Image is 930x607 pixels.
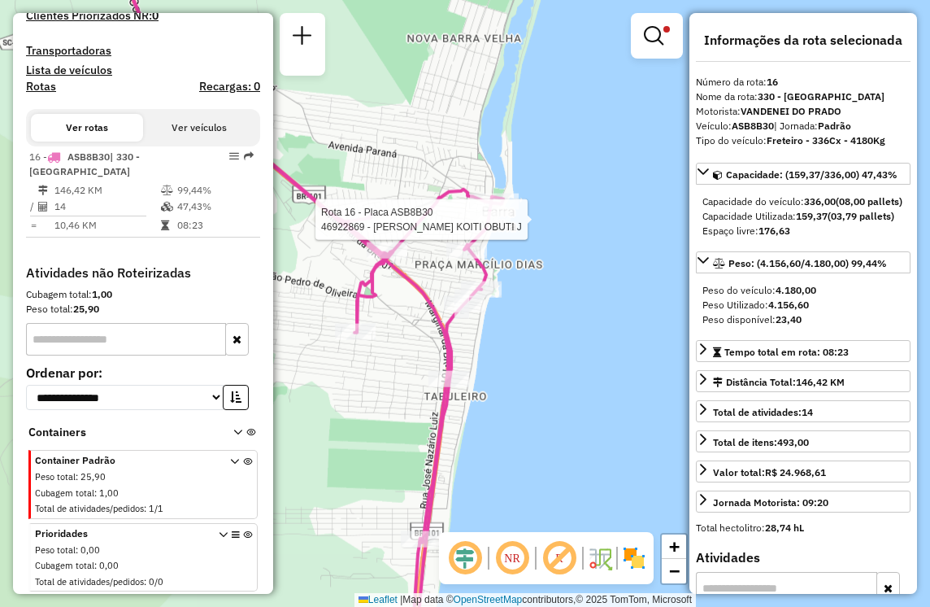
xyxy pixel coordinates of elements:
span: Total de atividades/pedidos [35,576,144,587]
span: 0,00 [80,544,100,556]
span: Container Padrão [35,453,211,468]
strong: 0 [152,8,159,23]
span: − [669,561,680,581]
span: 0,00 [99,560,119,571]
h4: Recargas: 0 [199,80,260,94]
span: 1/1 [149,503,163,514]
div: Capacidade do veículo: [702,194,904,209]
a: Jornada Motorista: 09:20 [696,491,910,513]
span: : [76,544,78,556]
div: Peso: (4.156,60/4.180,00) 99,44% [696,277,910,334]
span: ASB8B30 [67,151,110,163]
a: Nova sessão e pesquisa [286,20,319,56]
a: Total de atividades:14 [696,400,910,422]
span: | 330 - [GEOGRAPHIC_DATA] [29,151,140,177]
span: Total de atividades: [713,406,813,418]
div: Map data © contributors,© 2025 TomTom, Microsoft [354,593,696,607]
span: : [144,576,146,587]
a: Rotas [26,80,56,94]
span: | [400,594,402,605]
a: Distância Total:146,42 KM [696,370,910,392]
strong: 493,00 [777,436,809,448]
strong: 23,40 [776,313,802,325]
em: Opções [229,151,239,161]
div: Número da rota: [696,75,910,90]
span: Cubagem total [35,560,94,571]
span: Peso total [35,544,76,556]
td: = [29,217,37,234]
strong: 14 [802,406,813,418]
button: Ordem crescente [223,385,249,410]
i: % de utilização do peso [161,186,173,195]
i: Distância Total [38,186,48,195]
label: Ordenar por: [26,363,260,382]
strong: ASB8B30 [732,120,774,132]
strong: 176,63 [758,225,790,237]
div: Total de itens: [713,435,809,450]
strong: (03,79 pallets) [828,210,894,222]
strong: 159,37 [796,210,828,222]
i: Total de Atividades [38,202,48,212]
h4: Informações da rota selecionada [696,33,910,48]
strong: Freteiro - 336Cx - 4180Kg [767,134,885,146]
td: 99,44% [176,182,254,199]
i: % de utilização da cubagem [161,202,173,212]
strong: 28,74 hL [765,522,804,534]
div: Espaço livre: [702,224,904,238]
span: 16 - [29,151,140,177]
span: Filtro Ativo [663,26,670,33]
strong: R$ 24.968,61 [765,466,826,478]
a: Zoom in [662,535,686,559]
span: 25,90 [80,471,106,483]
div: Capacidade Utilizada: [702,209,904,224]
span: Exibir rótulo [540,539,579,578]
td: / [29,199,37,215]
strong: (08,00 pallets) [836,195,902,207]
span: Containers [28,424,212,441]
span: Prioridades [35,526,211,541]
a: Zoom out [662,559,686,583]
div: Tipo do veículo: [696,133,910,148]
span: Peso do veículo: [702,284,816,296]
span: 1,00 [99,487,119,499]
div: Distância Total: [713,375,845,390]
button: Ver veículos [143,114,255,142]
span: + [669,536,680,557]
strong: Padrão [818,120,851,132]
div: Capacidade: (159,37/336,00) 47,43% [696,188,910,245]
span: Cubagem total [35,487,94,499]
div: Nome da rota: [696,90,910,104]
span: Peso: (4.156,60/4.180,00) 99,44% [728,257,887,269]
a: Total de itens:493,00 [696,430,910,452]
div: Jornada Motorista: 09:20 [713,496,828,510]
a: OpenStreetMap [454,594,523,605]
td: 146,42 KM [54,182,160,199]
strong: 4.156,60 [768,299,809,311]
a: Leaflet [359,594,398,605]
span: 0/0 [149,576,163,587]
i: Tempo total em rota [161,221,169,230]
div: Cubagem total: [26,287,260,302]
div: Peso Utilizado: [702,298,904,312]
h4: Clientes Priorizados NR: [26,9,260,23]
span: | Jornada: [774,120,851,132]
div: Peso total: [26,302,260,317]
a: Peso: (4.156,60/4.180,00) 99,44% [696,251,910,273]
strong: 330 - [GEOGRAPHIC_DATA] [758,90,884,103]
td: 14 [54,199,160,215]
i: Opções [232,531,240,592]
strong: 4.180,00 [776,284,816,296]
td: 10,46 KM [54,217,160,234]
span: Ocultar NR [493,539,532,578]
span: Total de atividades/pedidos [35,503,144,514]
span: : [76,471,78,483]
h4: Transportadoras [26,44,260,58]
td: 08:23 [176,217,254,234]
button: Ver rotas [31,114,143,142]
h4: Atividades não Roteirizadas [26,265,260,281]
span: Peso total [35,471,76,483]
div: Motorista: [696,104,910,119]
strong: VANDENEI DO PRADO [741,105,841,117]
strong: 25,90 [73,303,99,315]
